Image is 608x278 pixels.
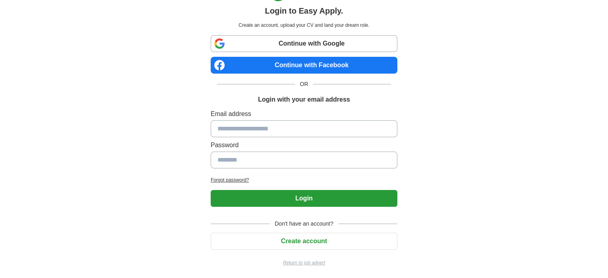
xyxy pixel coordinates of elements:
a: Continue with Google [211,35,397,52]
button: Create account [211,233,397,250]
span: OR [295,80,313,88]
span: Don't have an account? [270,220,338,228]
label: Email address [211,109,397,119]
label: Password [211,140,397,150]
a: Return to job advert [211,259,397,266]
a: Continue with Facebook [211,57,397,74]
h1: Login to Easy Apply. [265,5,343,17]
p: Create an account, upload your CV and land your dream role. [212,22,396,29]
h1: Login with your email address [258,95,350,104]
a: Create account [211,238,397,244]
button: Login [211,190,397,207]
a: Forgot password? [211,176,397,184]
